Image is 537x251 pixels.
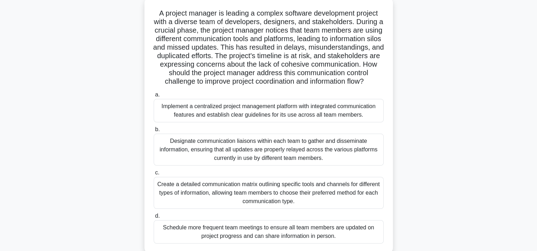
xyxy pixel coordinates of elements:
[154,99,384,122] div: Implement a centralized project management platform with integrated communication features and es...
[154,177,384,209] div: Create a detailed communication matrix outlining specific tools and channels for different types ...
[155,126,160,132] span: b.
[154,134,384,166] div: Designate communication liaisons within each team to gather and disseminate information, ensuring...
[155,169,159,175] span: c.
[155,91,160,97] span: a.
[154,220,384,244] div: Schedule more frequent team meetings to ensure all team members are updated on project progress a...
[155,213,160,219] span: d.
[153,9,384,86] h5: A project manager is leading a complex software development project with a diverse team of develo...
